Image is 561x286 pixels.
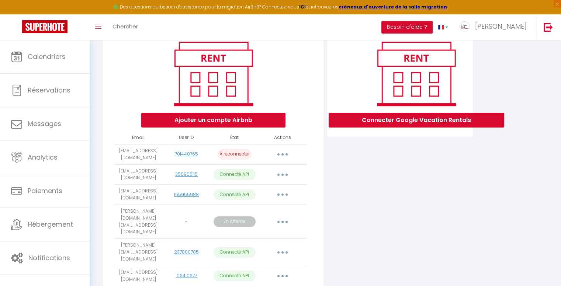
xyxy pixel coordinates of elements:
[114,205,162,238] td: [PERSON_NAME][DOMAIN_NAME][EMAIL_ADDRESS][DOMAIN_NAME]
[174,191,199,198] a: 165955988
[454,14,536,40] a: ... [PERSON_NAME]
[165,218,207,225] div: -
[114,164,162,185] td: [EMAIL_ADDRESS][DOMAIN_NAME]
[166,38,260,109] img: rent.png
[107,14,143,40] a: Chercher
[28,119,61,128] span: Messages
[259,131,307,144] th: Actions
[214,189,256,200] p: Connecté API
[28,153,58,162] span: Analytics
[141,113,285,128] button: Ajouter un compte Airbnb
[28,220,73,229] span: Hébergement
[381,21,433,34] button: Besoin d'aide ?
[218,149,252,160] p: À reconnecter
[28,52,66,61] span: Calendriers
[459,21,470,32] img: ...
[339,4,447,10] a: créneaux d'ouverture de la salle migration
[28,253,70,262] span: Notifications
[112,22,138,30] span: Chercher
[175,171,198,177] a: 350906115
[214,247,256,258] p: Connecté API
[329,113,504,128] button: Connecter Google Vacation Rentals
[114,239,162,266] td: [PERSON_NAME][EMAIL_ADDRESS][DOMAIN_NAME]
[28,86,70,95] span: Réservations
[214,216,256,227] p: En Attente
[175,151,198,157] a: 701440765
[214,271,256,281] p: Connecté API
[211,131,259,144] th: État
[214,169,256,180] p: Connecté API
[114,185,162,205] td: [EMAIL_ADDRESS][DOMAIN_NAME]
[299,4,306,10] a: ICI
[114,131,162,144] th: Email
[369,38,463,109] img: rent.png
[544,22,553,32] img: logout
[114,144,162,164] td: [EMAIL_ADDRESS][DOMAIN_NAME]
[114,266,162,286] td: [EMAIL_ADDRESS][DOMAIN_NAME]
[28,186,62,195] span: Paiements
[162,131,210,144] th: User ID
[6,3,28,25] button: Ouvrir le widget de chat LiveChat
[174,249,199,255] a: 237800705
[22,20,67,33] img: Super Booking
[176,272,197,279] a: 106410677
[475,22,527,31] span: [PERSON_NAME]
